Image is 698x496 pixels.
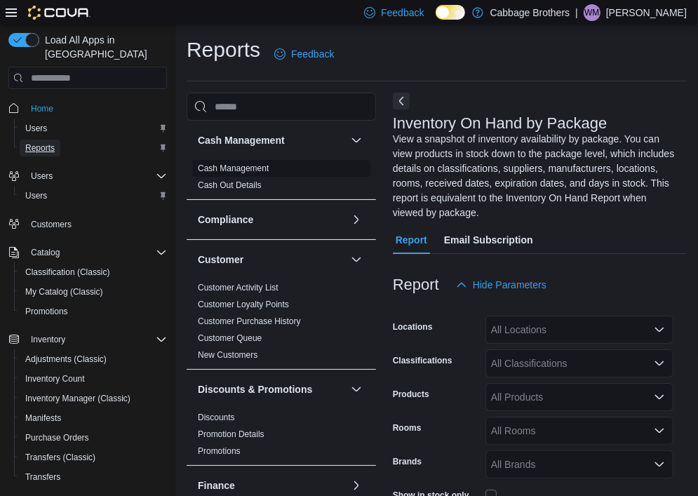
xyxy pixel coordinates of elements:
button: Inventory [3,330,173,349]
span: Reports [20,140,167,156]
span: My Catalog (Classic) [20,283,167,300]
button: Catalog [3,243,173,262]
span: Customer Purchase History [198,316,301,327]
button: Finance [348,477,365,494]
span: Transfers [25,471,60,483]
h3: Finance [198,478,235,492]
button: Users [3,166,173,186]
span: Reports [25,142,55,154]
span: Feedback [291,47,334,61]
h3: Discounts & Promotions [198,382,312,396]
a: Customer Queue [198,333,262,343]
h1: Reports [187,36,260,64]
span: Users [25,190,47,201]
button: Compliance [198,213,345,227]
span: Promotions [198,445,241,457]
a: Transfers [20,469,66,485]
span: Adjustments (Classic) [25,354,107,365]
input: Dark Mode [436,5,465,20]
button: Users [25,168,58,185]
a: Customer Activity List [198,283,278,293]
button: Manifests [14,408,173,428]
button: Open list of options [654,425,665,436]
button: Customer [348,251,365,268]
a: Manifests [20,410,67,427]
a: Inventory Count [20,370,90,387]
button: Inventory Count [14,369,173,389]
h3: Inventory On Hand by Package [393,115,608,132]
div: Customer [187,279,376,369]
p: | [575,4,578,21]
a: Classification (Classic) [20,264,116,281]
a: New Customers [198,350,257,360]
span: Promotion Details [198,429,264,440]
button: Classification (Classic) [14,262,173,282]
span: Customers [31,219,72,230]
button: Inventory Manager (Classic) [14,389,173,408]
button: Cash Management [348,132,365,149]
span: Cash Out Details [198,180,262,191]
button: Catalog [25,244,65,261]
span: Inventory [31,334,65,345]
span: Inventory Count [25,373,85,384]
div: Discounts & Promotions [187,409,376,465]
button: Open list of options [654,391,665,403]
span: Purchase Orders [20,429,167,446]
span: Transfers [20,469,167,485]
a: Cash Out Details [198,180,262,190]
img: Cova [28,6,90,20]
button: Customer [198,253,345,267]
span: Users [25,123,47,134]
span: Load All Apps in [GEOGRAPHIC_DATA] [39,33,167,61]
div: Wade McKenzie [584,4,600,21]
label: Locations [393,321,433,333]
span: Catalog [31,247,60,258]
button: Discounts & Promotions [348,381,365,398]
span: Cash Management [198,163,269,174]
a: Inventory Manager (Classic) [20,390,136,407]
button: Finance [198,478,345,492]
button: Inventory [25,331,71,348]
a: Purchase Orders [20,429,95,446]
span: Customer Loyalty Points [198,299,289,310]
span: Report [396,226,427,254]
span: Home [25,99,167,116]
span: Customer Activity List [198,282,278,293]
button: Discounts & Promotions [198,382,345,396]
span: Inventory Manager (Classic) [25,393,130,404]
a: Transfers (Classic) [20,449,101,466]
span: Home [31,103,53,114]
label: Brands [393,456,422,467]
a: Promotions [198,446,241,456]
span: Inventory Count [20,370,167,387]
span: Classification (Classic) [25,267,110,278]
button: Compliance [348,211,365,228]
h3: Customer [198,253,243,267]
a: Customer Purchase History [198,316,301,326]
a: Users [20,120,53,137]
span: Transfers (Classic) [20,449,167,466]
span: WM [584,4,599,21]
span: Customer Queue [198,333,262,344]
span: Catalog [25,244,167,261]
button: Cash Management [198,133,345,147]
button: Customers [3,214,173,234]
a: Customers [25,216,77,233]
span: Users [31,170,53,182]
span: Manifests [25,413,61,424]
span: Hide Parameters [473,278,546,292]
h3: Report [393,276,439,293]
button: Home [3,98,173,118]
button: Users [14,186,173,206]
button: Transfers [14,467,173,487]
button: Users [14,119,173,138]
button: Reports [14,138,173,158]
div: Cash Management [187,160,376,199]
label: Products [393,389,429,400]
span: New Customers [198,349,257,361]
span: Adjustments (Classic) [20,351,167,368]
a: Users [20,187,53,204]
span: Users [20,187,167,204]
button: Promotions [14,302,173,321]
